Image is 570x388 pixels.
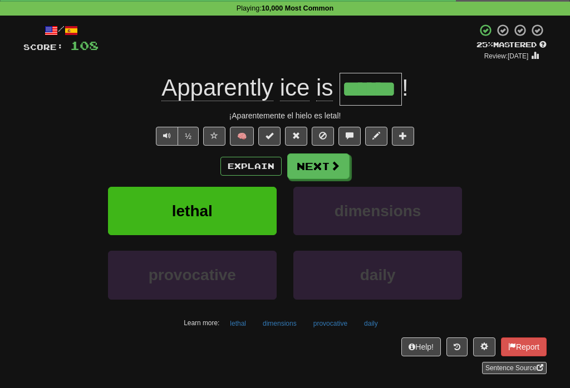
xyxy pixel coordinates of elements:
span: ice [280,74,310,101]
button: Help! [401,337,441,356]
button: Edit sentence (alt+d) [365,127,387,146]
button: provocative [108,251,277,299]
button: Reset to 0% Mastered (alt+r) [285,127,307,146]
button: provocative [307,315,353,332]
span: 25 % [476,40,493,49]
span: ! [402,74,409,101]
button: ½ [178,127,199,146]
small: Review: [DATE] [484,52,529,60]
div: ¡Aparentemente el hielo es letal! [23,110,547,121]
button: Add to collection (alt+a) [392,127,414,146]
span: is [316,74,333,101]
span: Apparently [161,74,273,101]
button: Round history (alt+y) [446,337,468,356]
span: 108 [70,38,99,52]
div: Mastered [476,40,547,50]
span: Score: [23,42,63,52]
button: Play sentence audio (ctl+space) [156,127,178,146]
span: daily [360,266,396,283]
div: Text-to-speech controls [154,127,199,146]
button: 🧠 [230,127,254,146]
div: / [23,23,99,37]
button: dimensions [293,187,462,235]
a: Sentence Source [482,362,547,374]
button: Explain [220,157,282,176]
span: provocative [149,266,236,283]
small: Learn more: [184,319,219,327]
button: Set this sentence to 100% Mastered (alt+m) [258,127,281,146]
button: daily [293,251,462,299]
span: dimensions [335,202,421,220]
button: Ignore sentence (alt+i) [312,127,334,146]
button: Discuss sentence (alt+u) [338,127,361,146]
strong: 10,000 Most Common [262,4,333,12]
button: lethal [224,315,252,332]
span: lethal [172,202,213,220]
button: Next [287,153,350,179]
button: daily [358,315,384,332]
button: dimensions [257,315,303,332]
button: lethal [108,187,277,235]
button: Favorite sentence (alt+f) [203,127,225,146]
button: Report [501,337,547,356]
